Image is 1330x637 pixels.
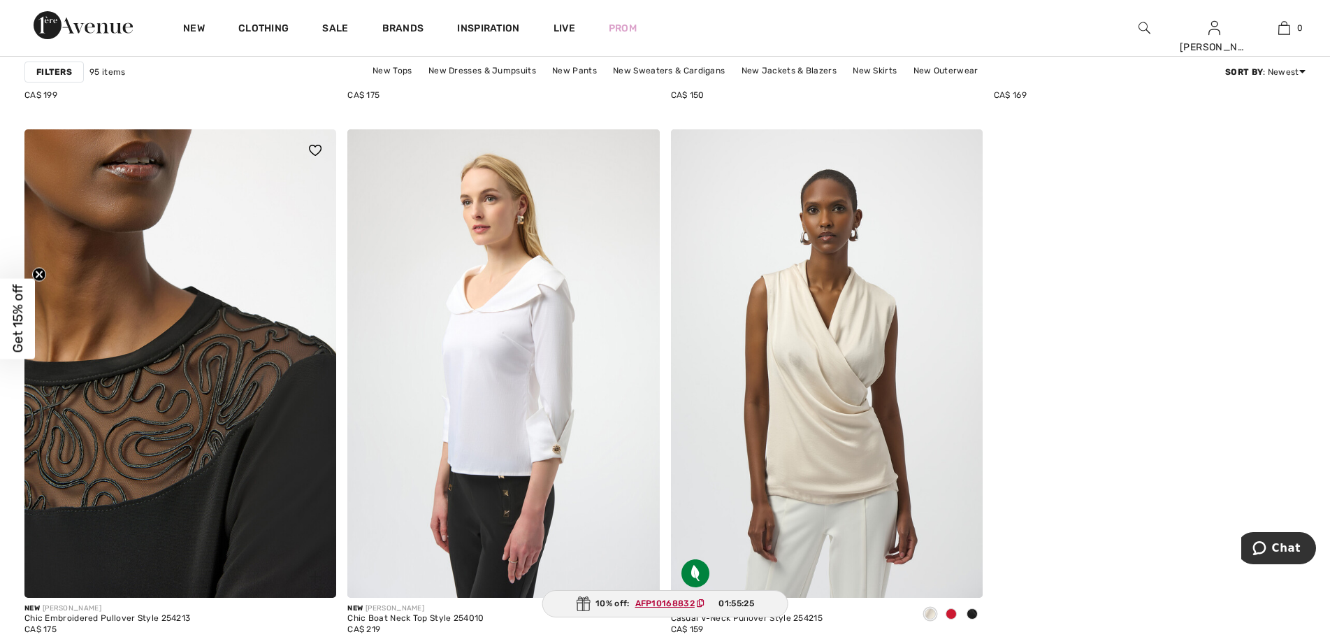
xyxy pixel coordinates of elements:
[1241,532,1316,567] iframe: Opens a widget where you can chat to one of our agents
[34,11,133,39] img: 1ère Avenue
[1225,67,1263,77] strong: Sort By
[347,614,484,624] div: Chic Boat Neck Top Style 254010
[1208,21,1220,34] a: Sign In
[238,22,289,37] a: Clothing
[309,571,321,583] img: plus_v2.svg
[542,590,788,617] div: 10% off:
[545,62,604,80] a: New Pants
[36,66,72,78] strong: Filters
[994,90,1027,100] span: CA$ 169
[1208,20,1220,36] img: My Info
[347,90,380,100] span: CA$ 175
[421,62,543,80] a: New Dresses & Jumpsuits
[347,624,380,634] span: CA$ 219
[846,62,904,80] a: New Skirts
[183,22,205,37] a: New
[24,129,336,597] a: Chic Embroidered Pullover Style 254213. Black
[347,604,363,613] span: New
[609,21,637,36] a: Prom
[322,22,348,37] a: Sale
[681,559,709,587] img: Sustainable Fabric
[576,596,590,611] img: Gift.svg
[24,90,57,100] span: CA$ 199
[1225,66,1306,78] div: : Newest
[309,145,321,156] img: heart_black_full.svg
[671,624,704,634] span: CA$ 159
[635,599,695,608] ins: AFP10168832
[941,603,962,627] div: Deep cherry
[24,603,190,614] div: [PERSON_NAME]
[24,614,190,624] div: Chic Embroidered Pullover Style 254213
[962,603,983,627] div: Black
[10,285,26,353] span: Get 15% off
[1278,20,1290,36] img: My Bag
[1250,20,1318,36] a: 0
[920,603,941,627] div: Birch
[1297,22,1303,34] span: 0
[554,21,575,36] a: Live
[606,62,732,80] a: New Sweaters & Cardigans
[366,62,419,80] a: New Tops
[671,614,823,624] div: Casual V-Neck Pullover Style 254215
[24,624,57,634] span: CA$ 175
[457,22,519,37] span: Inspiration
[718,597,753,610] span: 01:55:25
[347,129,659,597] img: Chic Boat Neck Top Style 254010. Vanilla 30
[382,22,424,37] a: Brands
[89,66,125,78] span: 95 items
[24,604,40,613] span: New
[32,267,46,281] button: Close teaser
[1180,40,1248,55] div: [PERSON_NAME]
[671,90,704,100] span: CA$ 150
[906,62,985,80] a: New Outerwear
[347,603,484,614] div: [PERSON_NAME]
[671,129,983,597] img: Casual V-Neck Pullover Style 254215. Black
[1139,20,1150,36] img: search the website
[735,62,844,80] a: New Jackets & Blazers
